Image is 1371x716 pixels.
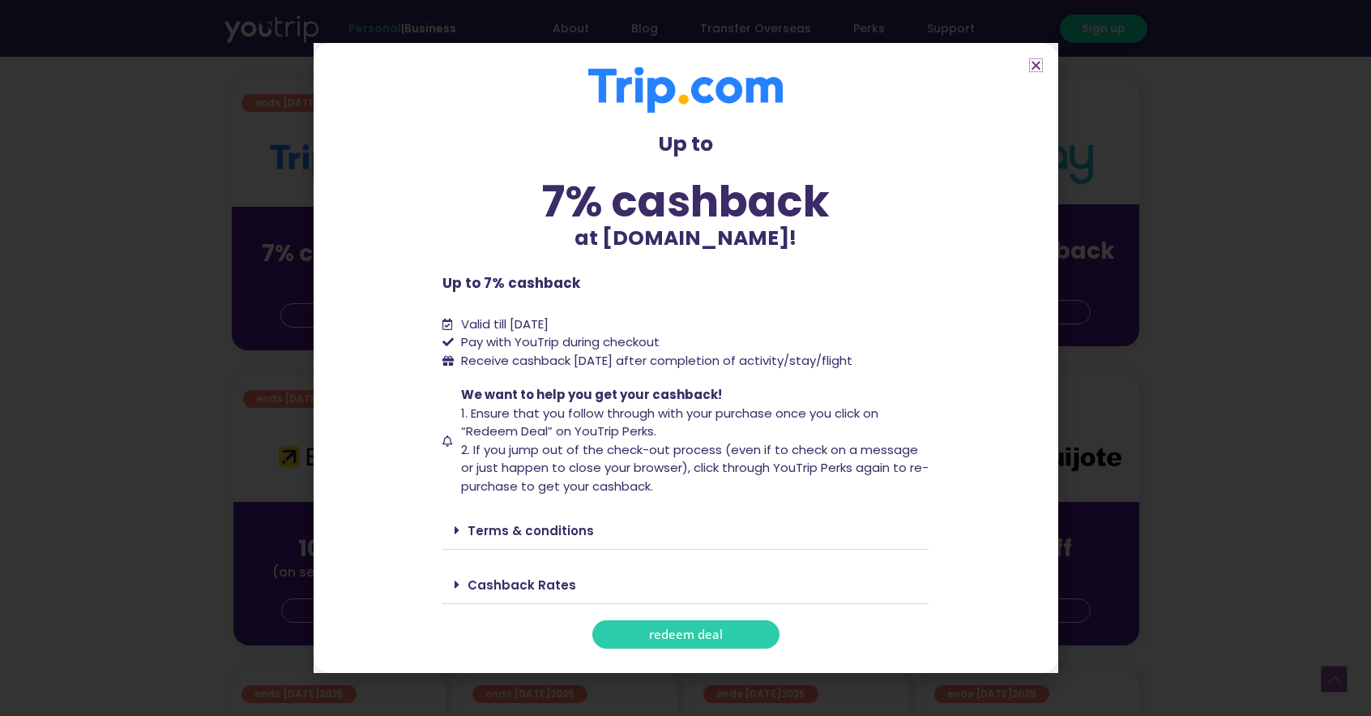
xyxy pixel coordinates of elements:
a: Cashback Rates [468,577,576,594]
div: Terms & conditions [442,512,929,550]
span: 2. If you jump out of the check-out process (even if to check on a message or just happen to clos... [461,441,929,495]
span: Receive cashback [DATE] after completion of activity/stay/flight [461,352,852,369]
span: Pay with YouTrip during checkout [457,333,660,352]
span: Valid till [DATE] [461,315,549,332]
b: Up to 7% cashback [442,273,580,293]
span: 1. Ensure that you follow through with your purchase once you click on “Redeem Deal” on YouTrip P... [461,405,878,440]
span: redeem deal [649,628,723,641]
p: at [DOMAIN_NAME]! [442,223,929,254]
div: 7% cashback [442,180,929,223]
a: Close [1030,59,1042,71]
div: Cashback Rates [442,566,929,604]
a: Terms & conditions [468,522,594,539]
p: Up to [442,129,929,160]
span: We want to help you get your cashback! [461,386,722,403]
a: redeem deal [592,620,779,649]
